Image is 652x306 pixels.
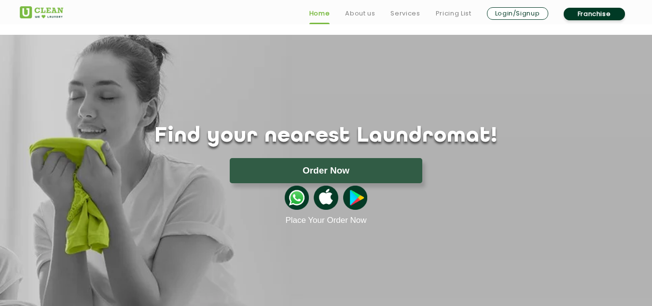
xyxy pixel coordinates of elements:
h1: Find your nearest Laundromat! [13,124,640,148]
a: Place Your Order Now [285,216,366,225]
button: Order Now [230,158,422,183]
img: whatsappicon.png [285,186,309,210]
a: Services [390,8,420,19]
a: Franchise [564,8,625,20]
img: playstoreicon.png [343,186,367,210]
a: About us [345,8,375,19]
img: apple-icon.png [314,186,338,210]
a: Pricing List [436,8,472,19]
a: Home [309,8,330,19]
img: UClean Laundry and Dry Cleaning [20,6,63,18]
a: Login/Signup [487,7,548,20]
